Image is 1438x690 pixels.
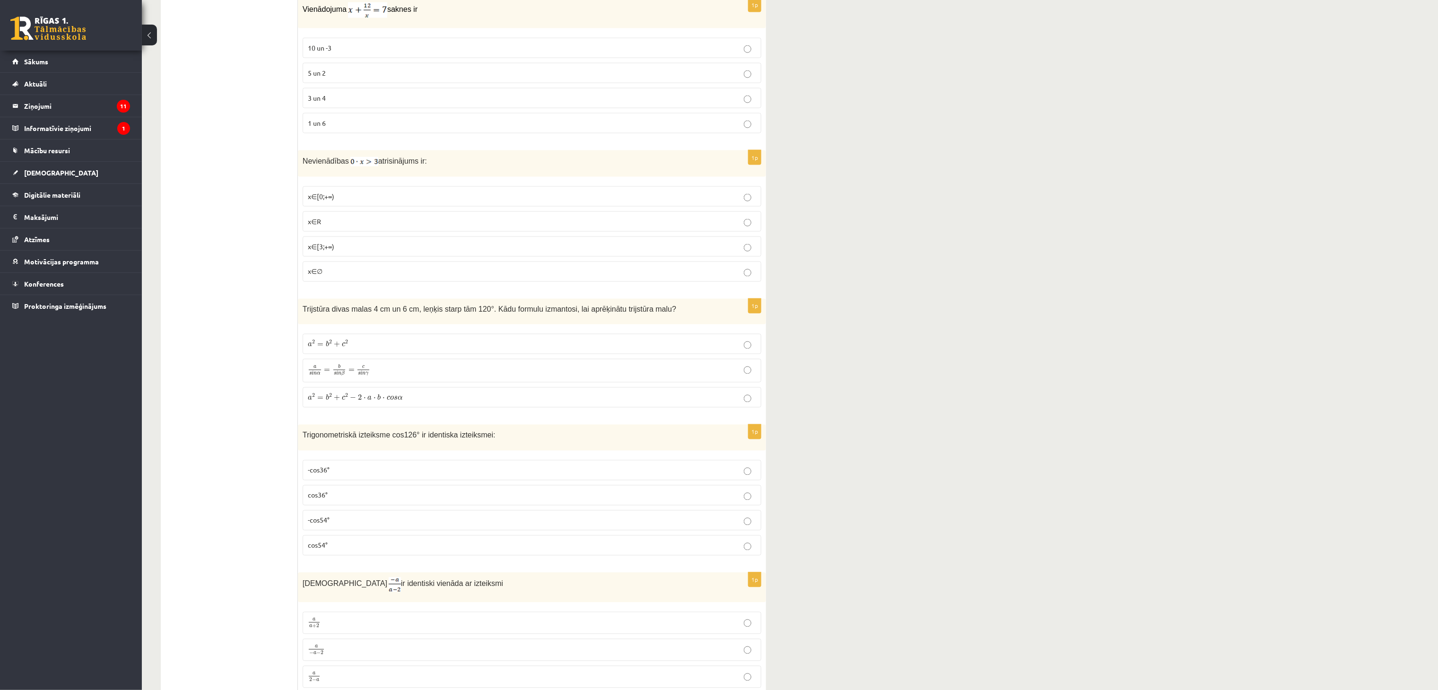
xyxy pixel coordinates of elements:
[387,396,390,401] span: c
[744,269,751,277] input: x∈∅
[24,279,64,288] span: Konferences
[24,168,98,177] span: [DEMOGRAPHIC_DATA]
[12,295,130,317] a: Proktoringa izmēģinājums
[24,206,130,228] legend: Maksājumi
[308,491,328,499] span: cos36°
[314,652,316,655] span: a
[326,341,329,347] span: b
[334,342,340,348] span: +
[334,373,336,376] span: s
[12,73,130,95] a: Aktuāli
[312,341,315,345] span: 2
[24,235,50,244] span: Atzīmes
[308,466,330,474] span: -cos36°
[361,372,363,376] span: i
[308,119,326,127] span: 1 un 6
[12,273,130,295] a: Konferences
[401,580,503,588] span: ir identiski vienāda ar izteiksmi
[317,373,321,376] span: α
[748,572,761,587] p: 1p
[350,395,356,401] span: −
[744,70,751,78] input: 5 un 2
[748,424,761,439] p: 1p
[309,625,312,628] span: a
[12,117,130,139] a: Informatīvie ziņojumi1
[744,518,751,525] input: -cos54°
[744,244,751,252] input: x∈[3;+∞)
[362,366,365,369] span: c
[303,157,349,165] span: Nevienādības
[308,69,326,77] span: 5 un 2
[12,51,130,72] a: Sākums
[12,184,130,206] a: Digitālie materiāli
[383,398,385,400] span: ⋅
[24,79,47,88] span: Aktuāli
[744,543,751,550] input: cos54°
[308,44,331,52] span: 10 un -3
[24,257,99,266] span: Motivācijas programma
[24,146,70,155] span: Mācību resursi
[314,373,317,376] span: n
[329,341,332,345] span: 2
[334,395,340,401] span: +
[12,140,130,161] a: Mācību resursi
[308,516,330,524] span: -cos54°
[387,5,418,13] span: saknes ir
[367,396,372,401] span: a
[338,365,340,369] span: b
[336,372,338,376] span: i
[12,206,130,228] a: Maksājumi
[309,678,312,682] span: 2
[349,369,355,372] span: =
[312,678,316,682] span: −
[10,17,86,40] a: Rīgas 1. Tālmācības vidusskola
[303,431,496,439] span: Trigonometriskā izteiksme cos126° ir identiska izteiksmei:
[308,343,312,347] span: a
[117,122,130,135] i: 1
[12,95,130,117] a: Ziņojumi11
[342,396,345,401] span: c
[366,373,369,377] span: γ
[342,343,345,347] span: c
[303,580,387,588] span: [DEMOGRAPHIC_DATA]
[358,395,362,401] span: 2
[744,96,751,103] input: 3 un 4
[24,57,48,66] span: Sākums
[348,2,387,18] img: qlSsXu6OdwvZzpKw4d+mB0AAAAASUVORK5CYII=
[303,5,347,13] span: Vienādojuma
[308,217,321,226] span: x∈R
[308,242,334,251] span: x∈[3;+∞)
[748,150,761,165] p: 1p
[314,366,316,369] span: a
[303,306,676,314] span: Trijstūra divas malas 4 cm un 6 cm, leņķis starp tām 120°. Kādu formulu izmantosi, lai aprēķinātu...
[317,397,323,400] span: =
[12,251,130,272] a: Motivācijas programma
[313,619,316,621] span: a
[329,394,332,398] span: 2
[326,394,329,401] span: b
[341,372,345,377] span: β
[309,651,314,655] span: −
[744,468,751,475] input: -cos36°
[744,45,751,53] input: 10 un -3
[744,219,751,227] input: x∈R
[748,298,761,314] p: 1p
[363,373,366,376] span: n
[12,228,130,250] a: Atzīmes
[744,121,751,128] input: 1 un 6
[24,95,130,117] legend: Ziņojumi
[308,396,312,401] span: a
[308,94,326,102] span: 3 un 4
[24,191,80,199] span: Digitālie materiāli
[308,541,328,550] span: cos54°
[744,194,751,201] input: x∈[0;+∞)
[312,394,315,398] span: 2
[315,646,318,648] span: a
[398,396,402,401] span: α
[316,679,319,682] span: a
[308,192,334,201] span: x∈[0;+∞)
[12,162,130,183] a: [DEMOGRAPHIC_DATA]
[310,373,312,376] span: s
[374,398,376,400] span: ⋅
[345,341,348,345] span: 2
